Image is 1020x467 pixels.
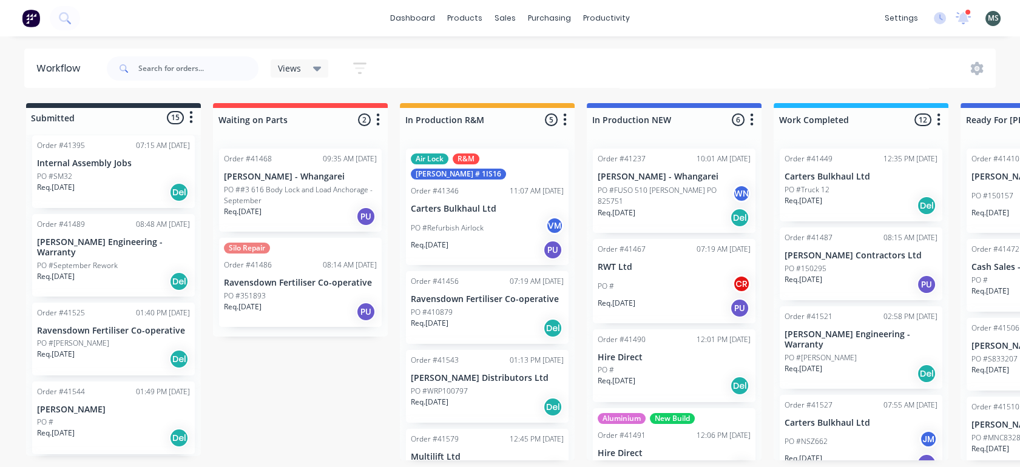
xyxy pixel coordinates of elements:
[37,405,190,415] p: [PERSON_NAME]
[785,363,822,374] p: Req. [DATE]
[224,243,270,254] div: Silo Repair
[278,62,301,75] span: Views
[356,302,376,321] div: PU
[598,298,635,309] p: Req. [DATE]
[136,386,190,397] div: 01:49 PM [DATE]
[411,452,564,462] p: Multilift Ltd
[971,443,1009,454] p: Req. [DATE]
[411,276,459,287] div: Order #41456
[785,400,833,411] div: Order #41527
[883,153,937,164] div: 12:35 PM [DATE]
[37,338,109,349] p: PO #[PERSON_NAME]
[879,9,924,27] div: settings
[411,434,459,445] div: Order #41579
[697,334,751,345] div: 12:01 PM [DATE]
[224,172,377,182] p: [PERSON_NAME] - Whangarei
[411,169,506,180] div: [PERSON_NAME] # 1IS16
[406,149,569,265] div: Air LockR&M[PERSON_NAME] # 1IS16Order #4134611:07 AM [DATE]Carters Bulkhaul LtdPO #Refurbish Airl...
[510,186,564,197] div: 11:07 AM [DATE]
[598,413,646,424] div: Aluminium
[917,364,936,383] div: Del
[32,135,195,208] div: Order #4139507:15 AM [DATE]Internal Assembly JobsPO #SM32Req.[DATE]Del
[224,278,377,288] p: Ravensdown Fertiliser Co-operative
[136,140,190,151] div: 07:15 AM [DATE]
[543,240,562,260] div: PU
[971,275,988,286] p: PO #
[37,386,85,397] div: Order #41544
[732,184,751,203] div: WN
[224,260,272,270] div: Order #41486
[522,9,577,27] div: purchasing
[224,153,272,164] div: Order #41468
[598,352,751,363] p: Hire Direct
[577,9,636,27] div: productivity
[598,448,751,459] p: Hire Direct
[730,376,749,395] div: Del
[356,207,376,226] div: PU
[411,373,564,383] p: [PERSON_NAME] Distributors Ltd
[971,354,1018,365] p: PO #S833207
[224,184,377,206] p: PO ##3 616 Body Lock and Load Anchorage - September
[411,223,484,233] p: PO #Refurbish Airlock
[598,430,646,441] div: Order #41491
[37,140,85,151] div: Order #41395
[37,219,85,230] div: Order #41489
[598,244,646,255] div: Order #41467
[780,149,942,221] div: Order #4144912:35 PM [DATE]Carters Bulkhaul LtdPO #Truck 12Req.[DATE]Del
[169,349,189,369] div: Del
[219,149,382,232] div: Order #4146809:35 AM [DATE][PERSON_NAME] - WhangareiPO ##3 616 Body Lock and Load Anchorage - Sep...
[917,196,936,215] div: Del
[785,311,833,322] div: Order #41521
[136,219,190,230] div: 08:48 AM [DATE]
[785,329,937,350] p: [PERSON_NAME] Engineering - Warranty
[219,238,382,327] div: Silo RepairOrder #4148608:14 AM [DATE]Ravensdown Fertiliser Co-operativePO #351893Req.[DATE]PU
[323,153,377,164] div: 09:35 AM [DATE]
[37,158,190,169] p: Internal Assembly Jobs
[971,190,1013,201] p: PO #150157
[32,381,195,454] div: Order #4154401:49 PM [DATE][PERSON_NAME]PO #Req.[DATE]Del
[323,260,377,270] div: 08:14 AM [DATE]
[411,355,459,366] div: Order #41543
[32,303,195,375] div: Order #4152501:40 PM [DATE]Ravensdown Fertiliser Co-operativePO #[PERSON_NAME]Req.[DATE]Del
[411,294,564,304] p: Ravensdown Fertiliser Co-operative
[411,397,448,408] p: Req. [DATE]
[598,281,614,292] p: PO #
[917,275,936,294] div: PU
[510,276,564,287] div: 07:19 AM [DATE]
[169,272,189,291] div: Del
[593,329,755,402] div: Order #4149012:01 PM [DATE]Hire DirectPO #Req.[DATE]Del
[971,153,1019,164] div: Order #41410
[224,301,262,312] p: Req. [DATE]
[785,172,937,182] p: Carters Bulkhaul Ltd
[411,307,453,318] p: PO #410879
[411,153,448,164] div: Air Lock
[543,318,562,338] div: Del
[37,307,85,318] div: Order #41525
[971,365,1009,375] p: Req. [DATE]
[224,206,262,217] p: Req. [DATE]
[785,195,822,206] p: Req. [DATE]
[785,153,833,164] div: Order #41449
[598,375,635,386] p: Req. [DATE]
[785,274,822,285] p: Req. [DATE]
[136,307,190,318] div: 01:40 PM [DATE]
[37,237,190,258] p: [PERSON_NAME] Engineering - Warranty
[785,184,829,195] p: PO #Truck 12
[785,453,822,464] p: Req. [DATE]
[169,183,189,202] div: Del
[730,208,749,227] div: Del
[543,397,562,417] div: Del
[883,311,937,322] div: 02:58 PM [DATE]
[169,428,189,448] div: Del
[598,153,646,164] div: Order #41237
[545,217,564,235] div: VM
[406,271,569,344] div: Order #4145607:19 AM [DATE]Ravensdown Fertiliser Co-operativePO #410879Req.[DATE]Del
[598,365,614,375] p: PO #
[971,244,1019,255] div: Order #41472
[780,306,942,389] div: Order #4152102:58 PM [DATE][PERSON_NAME] Engineering - WarrantyPO #[PERSON_NAME]Req.[DATE]Del
[37,326,190,336] p: Ravensdown Fertiliser Co-operative
[883,232,937,243] div: 08:15 AM [DATE]
[598,172,751,182] p: [PERSON_NAME] - Whangarei
[785,352,857,363] p: PO #[PERSON_NAME]
[730,298,749,318] div: PU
